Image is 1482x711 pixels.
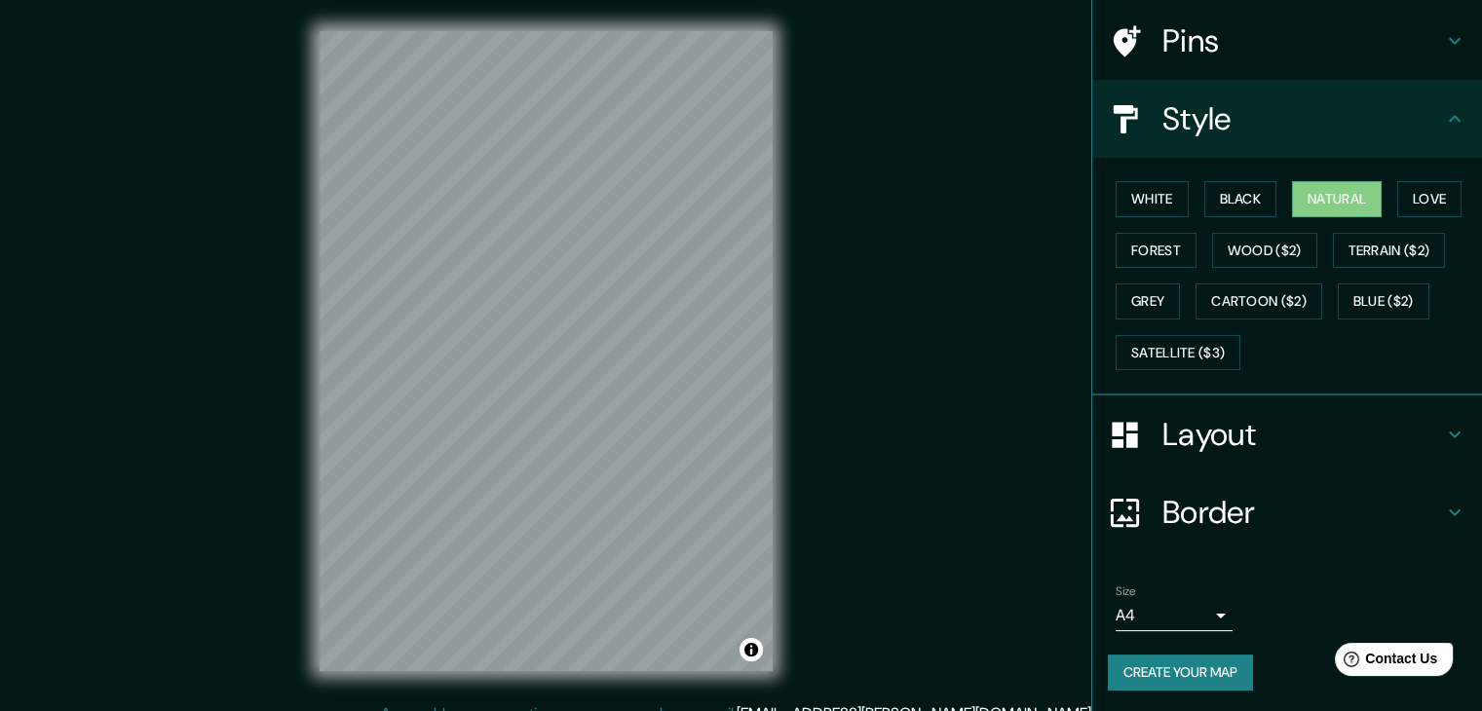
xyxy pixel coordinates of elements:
[740,638,763,661] button: Toggle attribution
[320,31,773,671] canvas: Map
[1092,395,1482,473] div: Layout
[1092,473,1482,551] div: Border
[1116,283,1180,319] button: Grey
[1116,335,1240,371] button: Satellite ($3)
[1162,99,1443,138] h4: Style
[1092,80,1482,158] div: Style
[1162,21,1443,60] h4: Pins
[1108,655,1253,691] button: Create your map
[1196,283,1322,319] button: Cartoon ($2)
[1162,415,1443,454] h4: Layout
[1204,181,1277,217] button: Black
[1162,493,1443,532] h4: Border
[1292,181,1382,217] button: Natural
[1338,283,1429,319] button: Blue ($2)
[1116,600,1233,631] div: A4
[1333,233,1446,269] button: Terrain ($2)
[1116,181,1189,217] button: White
[1309,635,1461,690] iframe: Help widget launcher
[1212,233,1317,269] button: Wood ($2)
[1116,583,1136,600] label: Size
[1116,233,1197,269] button: Forest
[1397,181,1462,217] button: Love
[1092,2,1482,80] div: Pins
